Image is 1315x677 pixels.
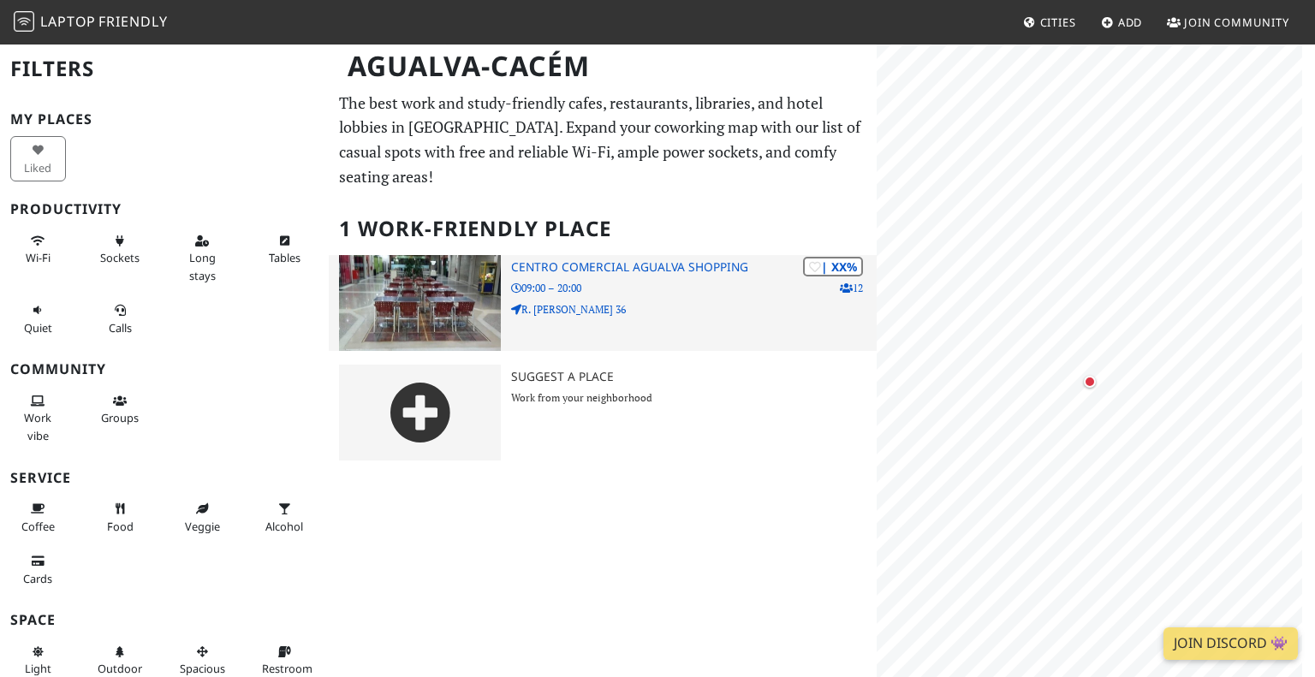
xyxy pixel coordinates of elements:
h3: Space [10,612,318,628]
button: Tables [257,227,312,272]
span: Video/audio calls [109,320,132,336]
button: Work vibe [10,387,66,449]
p: 09:00 – 20:00 [511,280,877,296]
button: Long stays [175,227,230,289]
div: Map marker [1080,371,1100,392]
div: | XX% [803,257,863,276]
button: Food [92,495,148,540]
h2: Filters [10,43,318,95]
button: Quiet [10,296,66,341]
img: gray-place-d2bdb4477600e061c01bd816cc0f2ef0cfcb1ca9e3ad78868dd16fb2af073a21.png [339,365,501,460]
button: Calls [92,296,148,341]
button: Coffee [10,495,66,540]
h2: 1 Work-Friendly Place [339,203,866,255]
span: Natural light [25,661,51,676]
p: 12 [840,280,863,296]
a: LaptopFriendly LaptopFriendly [14,8,168,38]
span: Credit cards [23,571,52,586]
a: Centro Comercial AGUALVA SHOPPING | XX% 12 Centro Comercial AGUALVA SHOPPING 09:00 – 20:00 R. [PE... [329,255,877,351]
span: Quiet [24,320,52,336]
span: Coffee [21,519,55,534]
button: Wi-Fi [10,227,66,272]
a: Join Community [1160,7,1296,38]
h1: Agualva-Cacém [334,43,873,90]
span: Work-friendly tables [269,250,300,265]
h3: Suggest a Place [511,370,877,384]
span: Join Community [1184,15,1289,30]
span: Power sockets [100,250,140,265]
button: Cards [10,547,66,592]
span: Add [1118,15,1143,30]
span: Veggie [185,519,220,534]
span: Spacious [180,661,225,676]
img: Centro Comercial AGUALVA SHOPPING [339,255,501,351]
p: The best work and study-friendly cafes, restaurants, libraries, and hotel lobbies in [GEOGRAPHIC_... [339,91,866,189]
a: Add [1094,7,1150,38]
button: Groups [92,387,148,432]
span: Friendly [98,12,167,31]
a: Join Discord 👾 [1163,627,1298,660]
span: Restroom [262,661,312,676]
span: People working [24,410,51,442]
a: Cities [1016,7,1083,38]
button: Veggie [175,495,230,540]
h3: Centro Comercial AGUALVA SHOPPING [511,260,877,275]
span: Alcohol [265,519,303,534]
span: Group tables [101,410,139,425]
h3: Community [10,361,318,377]
span: Outdoor area [98,661,142,676]
span: Stable Wi-Fi [26,250,51,265]
span: Long stays [189,250,216,282]
p: Work from your neighborhood [511,389,877,406]
button: Alcohol [257,495,312,540]
img: LaptopFriendly [14,11,34,32]
span: Laptop [40,12,96,31]
span: Food [107,519,134,534]
h3: Productivity [10,201,318,217]
p: R. [PERSON_NAME] 36 [511,301,877,318]
h3: My Places [10,111,318,128]
h3: Service [10,470,318,486]
span: Cities [1040,15,1076,30]
a: Suggest a Place Work from your neighborhood [329,365,877,460]
button: Sockets [92,227,148,272]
